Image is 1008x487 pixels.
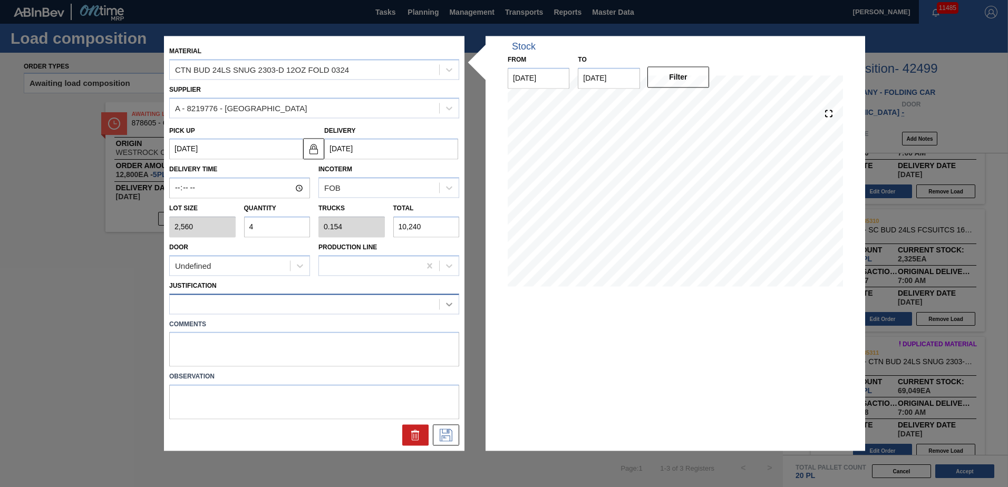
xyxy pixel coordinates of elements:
[508,67,569,89] input: mm/dd/yyyy
[318,205,345,212] label: Trucks
[324,183,341,192] div: FOB
[307,142,320,155] img: locked
[318,166,352,173] label: Incoterm
[402,425,429,446] div: Delete Suggestion
[169,47,201,55] label: Material
[169,127,195,134] label: Pick up
[175,261,211,270] div: Undefined
[244,205,276,212] label: Quantity
[318,244,377,251] label: Production Line
[324,139,458,160] input: mm/dd/yyyy
[578,56,586,63] label: to
[169,139,303,160] input: mm/dd/yyyy
[169,201,236,217] label: Lot size
[169,244,188,251] label: Door
[175,104,307,113] div: A - 8219776 - [GEOGRAPHIC_DATA]
[647,66,709,87] button: Filter
[512,41,536,52] div: Stock
[169,86,201,93] label: Supplier
[324,127,356,134] label: Delivery
[508,56,526,63] label: From
[433,425,459,446] div: Save Suggestion
[169,369,459,385] label: Observation
[169,162,310,178] label: Delivery Time
[393,205,414,212] label: Total
[578,67,639,89] input: mm/dd/yyyy
[175,65,349,74] div: CTN BUD 24LS SNUG 2303-D 12OZ FOLD 0324
[169,317,459,332] label: Comments
[303,138,324,159] button: locked
[169,282,217,289] label: Justification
